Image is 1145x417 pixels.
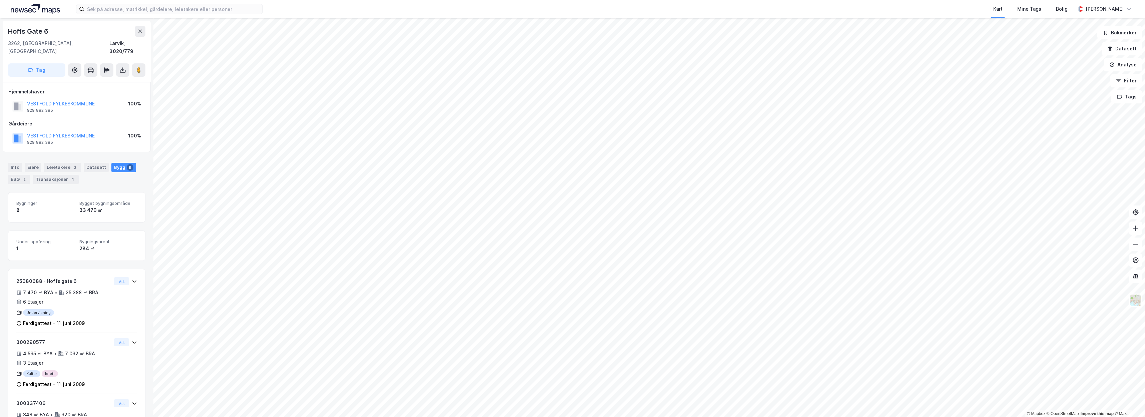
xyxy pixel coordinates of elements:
[16,245,74,253] div: 1
[16,206,74,214] div: 8
[8,63,65,77] button: Tag
[16,277,111,285] div: 25080688 - Hoffs gate 6
[84,4,262,14] input: Søk på adresse, matrikkel, gårdeiere, leietakere eller personer
[23,319,85,327] div: Ferdigattest - 11. juni 2009
[114,277,129,285] button: Vis
[128,132,141,140] div: 100%
[65,350,95,358] div: 7 032 ㎡ BRA
[25,163,41,172] div: Eiere
[8,88,145,96] div: Hjemmelshaver
[84,163,109,172] div: Datasett
[23,298,43,306] div: 6 Etasjer
[114,338,129,346] button: Vis
[1086,5,1124,13] div: [PERSON_NAME]
[1104,58,1142,71] button: Analyse
[23,289,53,297] div: 7 470 ㎡ BYA
[66,289,98,297] div: 25 388 ㎡ BRA
[1102,42,1142,55] button: Datasett
[1017,5,1041,13] div: Mine Tags
[114,399,129,407] button: Vis
[1081,411,1114,416] a: Improve this map
[27,140,53,145] div: 929 882 385
[109,39,145,55] div: Larvik, 3020/779
[54,351,57,356] div: •
[23,350,53,358] div: 4 595 ㎡ BYA
[16,200,74,206] span: Bygninger
[79,206,137,214] div: 33 470 ㎡
[79,239,137,245] span: Bygningsareal
[55,290,57,295] div: •
[23,359,43,367] div: 3 Etasjer
[72,164,78,171] div: 2
[1056,5,1068,13] div: Bolig
[128,100,141,108] div: 100%
[79,245,137,253] div: 284 ㎡
[993,5,1003,13] div: Kart
[1097,26,1142,39] button: Bokmerker
[8,120,145,128] div: Gårdeiere
[1027,411,1045,416] a: Mapbox
[8,39,109,55] div: 3262, [GEOGRAPHIC_DATA], [GEOGRAPHIC_DATA]
[1111,90,1142,103] button: Tags
[1047,411,1079,416] a: OpenStreetMap
[1112,385,1145,417] iframe: Chat Widget
[69,176,76,183] div: 1
[1129,294,1142,307] img: Z
[1112,385,1145,417] div: Kontrollprogram for chat
[16,338,111,346] div: 300290577
[111,163,136,172] div: Bygg
[127,164,133,171] div: 9
[27,108,53,113] div: 929 882 385
[44,163,81,172] div: Leietakere
[16,399,111,407] div: 300337406
[79,200,137,206] span: Bygget bygningsområde
[1110,74,1142,87] button: Filter
[8,163,22,172] div: Info
[8,26,50,37] div: Hoffs Gate 6
[33,175,79,184] div: Transaksjoner
[23,380,85,388] div: Ferdigattest - 11. juni 2009
[16,239,74,245] span: Under oppføring
[8,175,30,184] div: ESG
[11,4,60,14] img: logo.a4113a55bc3d86da70a041830d287a7e.svg
[21,176,28,183] div: 2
